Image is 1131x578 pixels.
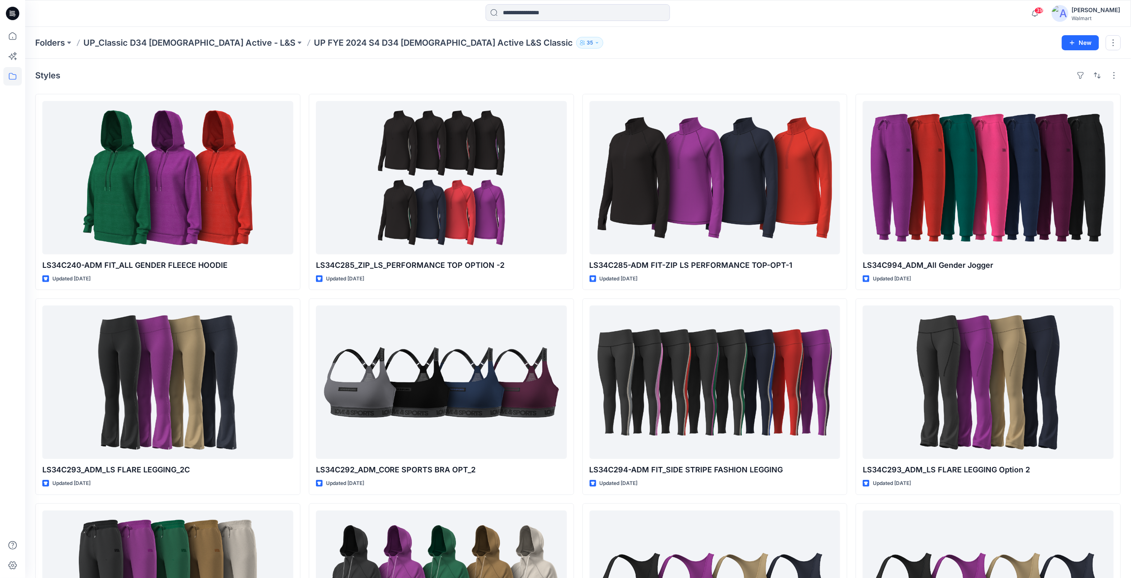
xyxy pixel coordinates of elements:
p: Updated [DATE] [600,479,638,488]
p: LS34C292_ADM_CORE SPORTS BRA OPT_2 [316,464,567,476]
p: Updated [DATE] [326,479,364,488]
p: LS34C293_ADM_LS FLARE LEGGING_2C [42,464,293,476]
p: LS34C240-ADM FIT_ALL GENDER FLEECE HOODIE [42,259,293,271]
p: LS34C994_ADM_All Gender Jogger [863,259,1114,271]
div: Walmart [1072,15,1121,21]
p: Updated [DATE] [326,275,364,283]
p: Updated [DATE] [52,479,91,488]
p: LS34C285-ADM FIT-ZIP LS PERFORMANCE TOP-OPT-1 [590,259,841,271]
div: [PERSON_NAME] [1072,5,1121,15]
a: Folders [35,37,65,49]
a: LS34C294-ADM FIT_SIDE STRIPE FASHION LEGGING [590,306,841,459]
button: New [1062,35,1099,50]
a: LS34C285_ZIP_LS_PERFORMANCE TOP OPTION -2 [316,101,567,254]
p: LS34C293_ADM_LS FLARE LEGGING Option 2 [863,464,1114,476]
p: UP FYE 2024 S4 D34 [DEMOGRAPHIC_DATA] Active L&S Classic [314,37,573,49]
p: Updated [DATE] [52,275,91,283]
button: 35 [576,37,603,49]
a: LS34C994_ADM_All Gender Jogger [863,101,1114,254]
a: UP_Classic D34 [DEMOGRAPHIC_DATA] Active - L&S [83,37,295,49]
span: 39 [1035,7,1044,14]
a: LS34C240-ADM FIT_ALL GENDER FLEECE HOODIE [42,101,293,254]
a: LS34C293_ADM_LS FLARE LEGGING_2C [42,306,293,459]
p: Updated [DATE] [873,479,911,488]
h4: Styles [35,70,60,80]
img: avatar [1052,5,1069,22]
p: LS34C294-ADM FIT_SIDE STRIPE FASHION LEGGING [590,464,841,476]
p: LS34C285_ZIP_LS_PERFORMANCE TOP OPTION -2 [316,259,567,271]
a: LS34C292_ADM_CORE SPORTS BRA OPT_2 [316,306,567,459]
a: LS34C293_ADM_LS FLARE LEGGING Option 2 [863,306,1114,459]
p: Updated [DATE] [600,275,638,283]
a: LS34C285-ADM FIT-ZIP LS PERFORMANCE TOP-OPT-1 [590,101,841,254]
p: Updated [DATE] [873,275,911,283]
p: 35 [587,38,593,47]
